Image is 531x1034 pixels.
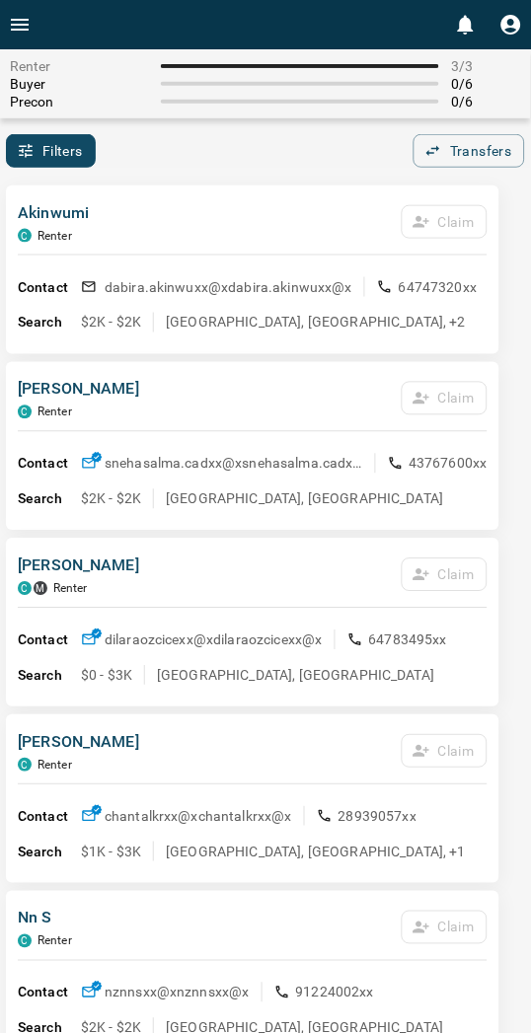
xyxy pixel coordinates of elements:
button: Filters [6,134,96,168]
div: condos.ca [18,406,32,419]
div: condos.ca [18,759,32,773]
p: [GEOGRAPHIC_DATA], [GEOGRAPHIC_DATA] [157,666,434,686]
p: Search [18,666,81,687]
p: Renter [53,582,88,596]
p: Search [18,313,81,333]
span: 0 / 6 [451,76,521,92]
p: Search [18,489,81,510]
div: mrloft.ca [34,582,47,596]
p: [PERSON_NAME] [18,731,139,755]
p: $2K - $2K [81,313,141,332]
p: Renter [38,935,72,949]
p: snehasalma.cadxx@x snehasalma.cadxx@x [105,454,363,474]
p: dilaraozcicexx@x dilaraozcicexx@x [105,630,323,650]
p: [GEOGRAPHIC_DATA], [GEOGRAPHIC_DATA], +1 [166,843,466,862]
p: dabira.akinwuxx@x dabira.akinwuxx@x [105,277,352,297]
p: Akinwumi [18,201,89,225]
p: 91224002xx [296,984,375,1003]
p: Search [18,843,81,863]
span: 3 / 3 [451,58,521,74]
button: Profile [492,5,531,44]
p: Contact [18,984,81,1004]
p: [GEOGRAPHIC_DATA], [GEOGRAPHIC_DATA] [166,489,443,509]
p: Contact [18,277,81,298]
p: $2K - $2K [81,489,141,509]
span: Buyer [10,76,149,92]
p: chantalkrxx@x chantalkrxx@x [105,807,292,827]
span: 0 / 6 [451,94,521,110]
span: Precon [10,94,149,110]
p: Contact [18,630,81,651]
p: [PERSON_NAME] [18,554,139,578]
p: Contact [18,454,81,475]
div: condos.ca [18,582,32,596]
span: Renter [10,58,149,74]
p: $0 - $3K [81,666,132,686]
p: 64783495xx [369,630,448,650]
p: $1K - $3K [81,843,141,862]
p: Nn S [18,908,72,931]
p: Renter [38,229,72,243]
p: 64747320xx [399,277,478,297]
p: [GEOGRAPHIC_DATA], [GEOGRAPHIC_DATA], +2 [166,313,466,332]
p: Contact [18,807,81,828]
p: Renter [38,406,72,419]
p: Renter [38,759,72,773]
p: 43767600xx [410,454,489,474]
button: Transfers [414,134,525,168]
div: condos.ca [18,229,32,243]
p: [PERSON_NAME] [18,378,139,402]
p: 28939057xx [339,807,417,827]
div: condos.ca [18,935,32,949]
p: nznnsxx@x nznnsxx@x [105,984,250,1003]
